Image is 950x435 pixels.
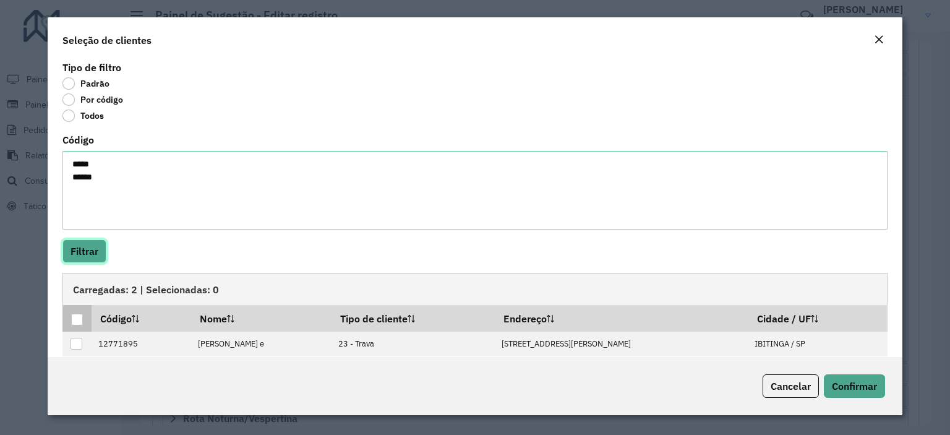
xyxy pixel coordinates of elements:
[92,332,191,357] td: 12771895
[763,374,819,398] button: Cancelar
[832,380,877,392] span: Confirmar
[62,60,121,75] label: Tipo de filtro
[92,305,191,331] th: Código
[62,93,123,106] label: Por código
[62,239,106,263] button: Filtrar
[62,273,888,305] div: Carregadas: 2 | Selecionadas: 0
[92,356,191,382] td: 12782894
[332,332,495,357] td: 23 - Trava
[870,32,888,48] button: Close
[191,332,332,357] td: [PERSON_NAME] e
[495,332,748,357] td: [STREET_ADDRESS][PERSON_NAME]
[191,356,332,382] td: [PERSON_NAME] e
[62,132,94,147] label: Código
[748,332,888,357] td: IBITINGA / SP
[191,305,332,331] th: Nome
[495,356,748,382] td: AV AV [PERSON_NAME] 327
[62,77,109,90] label: Padrão
[748,356,888,382] td: IBITINGA / SP
[748,305,888,331] th: Cidade / UF
[771,380,811,392] span: Cancelar
[874,35,884,45] em: Fechar
[62,110,104,122] label: Todos
[332,305,495,331] th: Tipo de cliente
[62,33,152,48] h4: Seleção de clientes
[824,374,885,398] button: Confirmar
[332,356,495,382] td: 15 - Somente Spot
[495,305,748,331] th: Endereço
